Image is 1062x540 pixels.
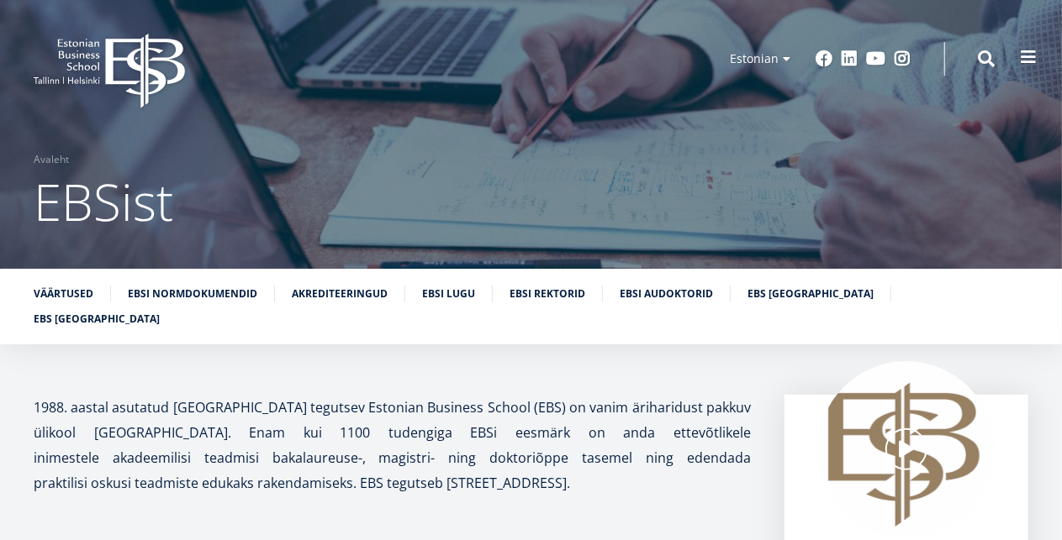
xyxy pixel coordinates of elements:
[34,311,160,328] a: EBS [GEOGRAPHIC_DATA]
[422,286,475,302] a: EBSi lugu
[894,50,911,67] a: Instagram
[292,286,388,302] a: Akrediteeringud
[816,50,832,67] a: Facebook
[841,50,858,67] a: Linkedin
[748,286,874,302] a: EBS [GEOGRAPHIC_DATA]
[34,167,173,236] span: EBSist
[34,395,751,495] p: 1988. aastal asutatud [GEOGRAPHIC_DATA] tegutsev Estonian Business School (EBS) on vanim äriharid...
[34,151,69,168] a: Avaleht
[866,50,885,67] a: Youtube
[510,286,585,302] a: EBSi rektorid
[34,286,93,302] a: Väärtused
[620,286,713,302] a: EBSi audoktorid
[128,286,257,302] a: EBSi normdokumendid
